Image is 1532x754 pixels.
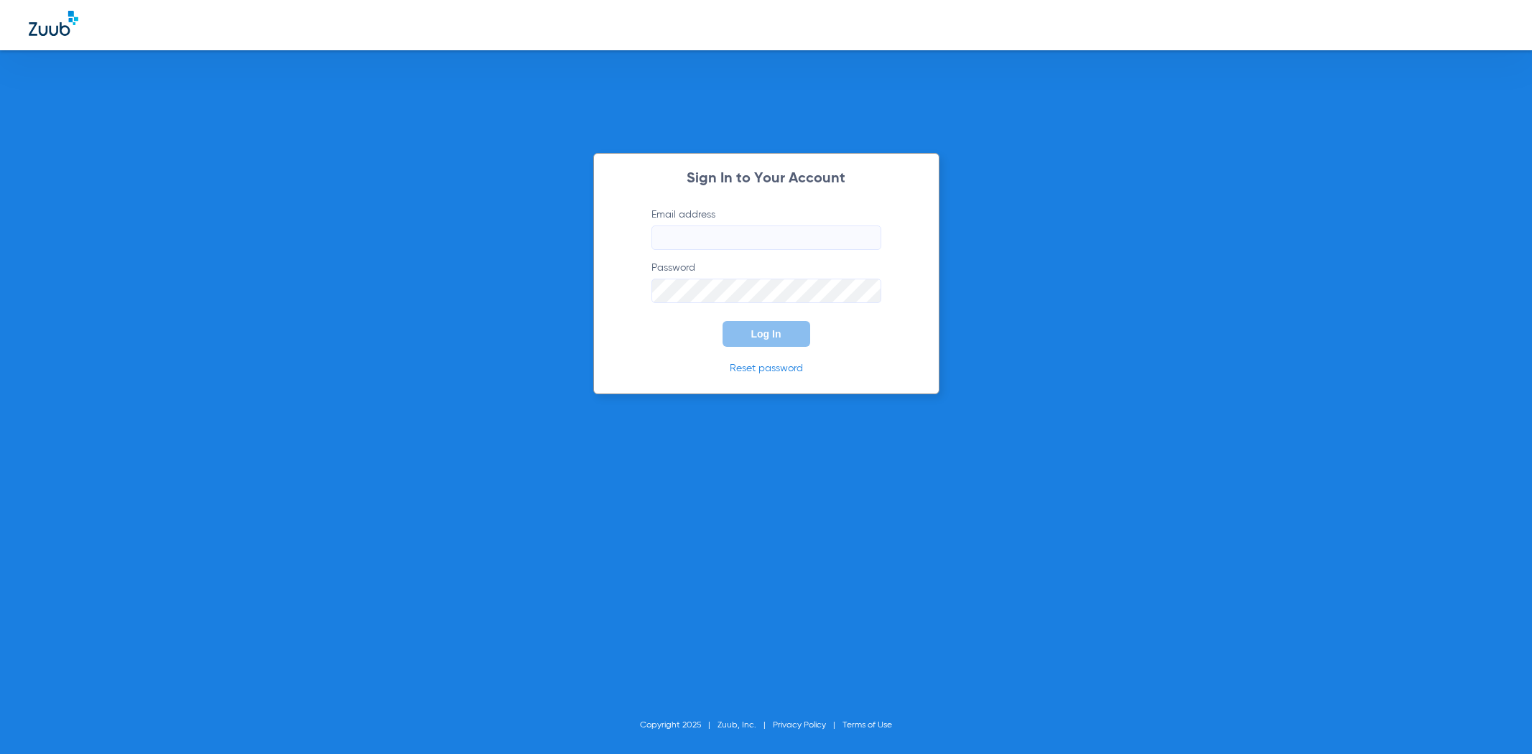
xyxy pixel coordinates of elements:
[651,225,881,250] input: Email address
[842,721,892,730] a: Terms of Use
[651,261,881,303] label: Password
[773,721,826,730] a: Privacy Policy
[751,328,781,340] span: Log In
[723,321,810,347] button: Log In
[630,172,903,186] h2: Sign In to Your Account
[651,208,881,250] label: Email address
[730,363,803,373] a: Reset password
[29,11,78,36] img: Zuub Logo
[640,718,718,732] li: Copyright 2025
[718,718,773,732] li: Zuub, Inc.
[651,279,881,303] input: Password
